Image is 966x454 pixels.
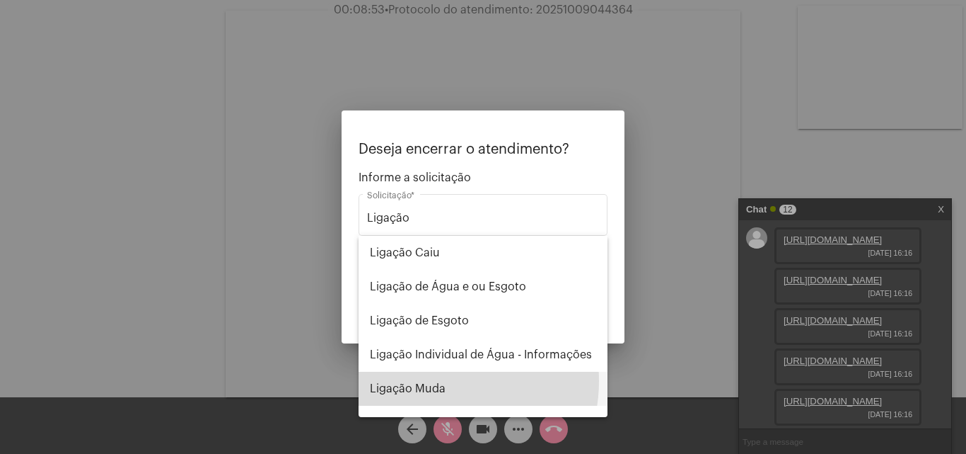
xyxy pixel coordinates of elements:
[370,406,596,440] span: Religação (informações sobre)
[359,171,607,184] span: Informe a solicitação
[370,338,596,372] span: Ligação Individual de Água - Informações
[370,372,596,406] span: Ligação Muda
[370,304,596,338] span: Ligação de Esgoto
[370,236,596,270] span: Ligação Caiu
[370,270,596,304] span: Ligação de Água e ou Esgoto
[367,212,599,225] input: Buscar solicitação
[359,142,607,157] p: Deseja encerrar o atendimento?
